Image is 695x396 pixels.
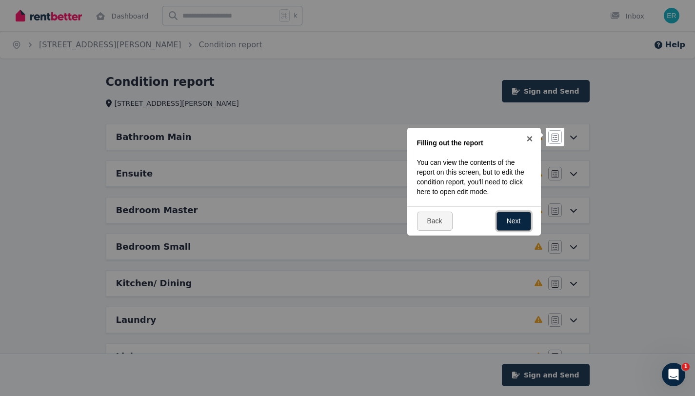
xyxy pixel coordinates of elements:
[417,212,453,231] a: Back
[682,363,690,371] span: 1
[417,158,525,197] p: You can view the contents of the report on this screen, but to edit the condition report, you'll ...
[662,363,685,386] iframe: Intercom live chat
[519,128,541,150] a: ×
[496,212,531,231] a: Next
